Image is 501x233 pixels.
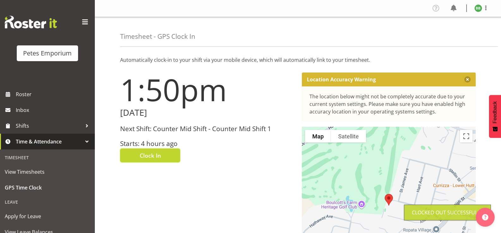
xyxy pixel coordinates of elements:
button: Show street map [305,130,331,143]
a: GPS Time Clock [2,180,93,195]
span: Time & Attendance [16,137,82,146]
span: Feedback [492,101,498,123]
h1: 1:50pm [120,73,294,107]
button: Clock In [120,149,180,162]
span: View Timesheets [5,167,90,177]
button: Show satellite imagery [331,130,366,143]
img: Rosterit website logo [5,16,57,28]
span: Inbox [16,105,92,115]
div: Leave [2,195,93,208]
span: Apply for Leave [5,212,90,221]
a: Apply for Leave [2,208,93,224]
span: Roster [16,90,92,99]
h3: Next Shift: Counter Mid Shift - Counter Mid Shift 1 [120,125,294,132]
h4: Timesheet - GPS Clock In [120,33,195,40]
button: Toggle fullscreen view [460,130,473,143]
div: The location below might not be completely accurate due to your current system settings. Please m... [309,93,468,115]
p: Location Accuracy Warning [307,76,376,83]
button: Close message [464,76,471,83]
h3: Starts: 4 hours ago [120,140,294,147]
a: View Timesheets [2,164,93,180]
div: Petes Emporium [23,49,72,58]
div: Clocked out Successfully [412,209,483,216]
h2: [DATE] [120,108,294,118]
span: Shifts [16,121,82,131]
span: Clock In [140,151,161,160]
span: GPS Time Clock [5,183,90,192]
img: help-xxl-2.png [482,214,488,220]
div: Timesheet [2,151,93,164]
p: Automatically clock-in to your shift via your mobile device, which will automatically link to you... [120,56,476,64]
img: beena-bist9974.jpg [474,4,482,12]
button: Feedback - Show survey [489,95,501,138]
